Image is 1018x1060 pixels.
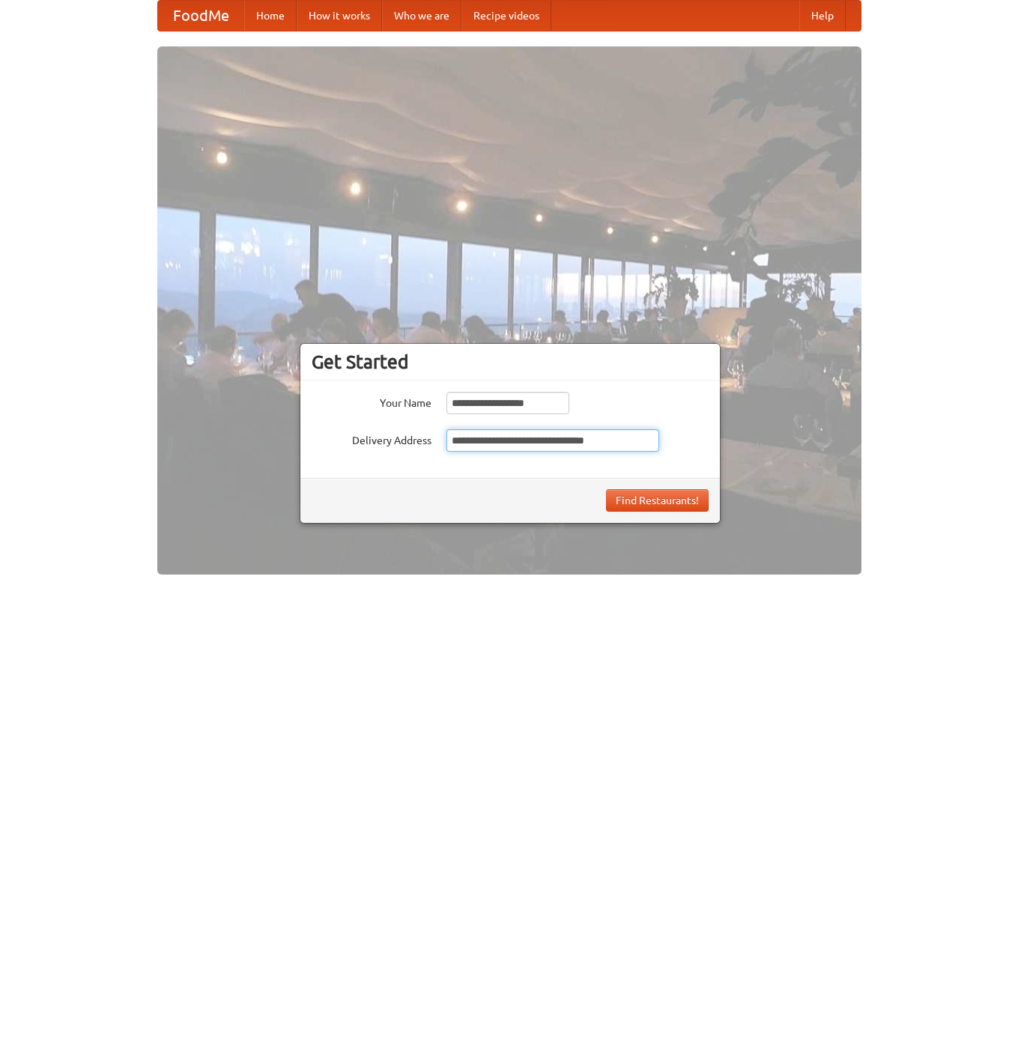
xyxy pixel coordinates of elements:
label: Delivery Address [312,429,431,448]
a: Recipe videos [461,1,551,31]
button: Find Restaurants! [606,489,709,512]
a: Help [799,1,846,31]
a: Who we are [382,1,461,31]
a: Home [244,1,297,31]
a: FoodMe [158,1,244,31]
label: Your Name [312,392,431,411]
h3: Get Started [312,351,709,373]
a: How it works [297,1,382,31]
